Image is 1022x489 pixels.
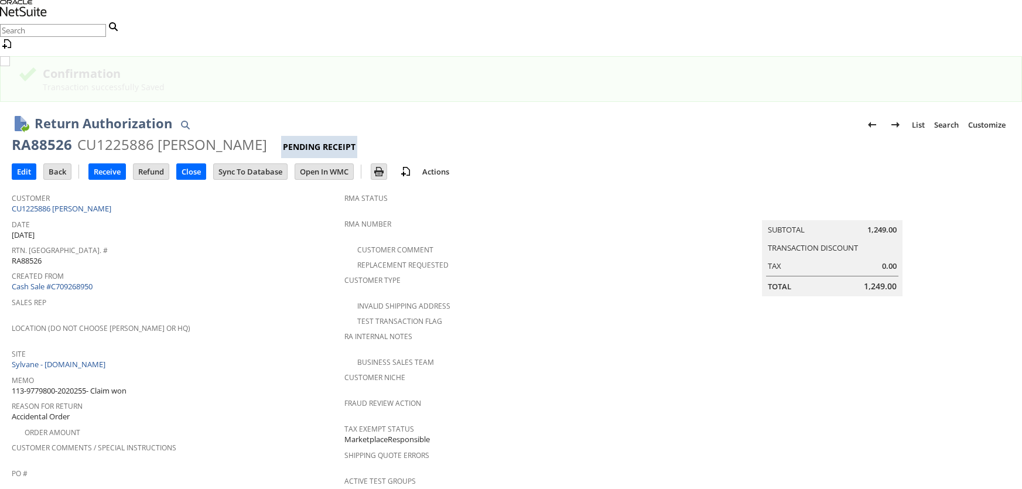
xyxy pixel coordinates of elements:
a: Search [929,115,963,134]
input: Sync To Database [214,164,287,179]
a: Date [12,220,30,230]
a: Test Transaction Flag [357,316,442,326]
a: Active Test Groups [344,476,416,486]
a: Shipping Quote Errors [344,450,429,460]
a: Order Amount [25,428,80,437]
span: Accidental Order [12,411,70,422]
a: Customer [12,193,50,203]
a: Created From [12,271,64,281]
input: Back [44,164,71,179]
caption: Summary [762,201,903,220]
a: Memo [12,375,34,385]
div: Pending Receipt [281,136,357,158]
a: Transaction Discount [768,242,858,253]
a: Rtn. [GEOGRAPHIC_DATA]. # [12,245,108,255]
div: RA88526 [12,135,72,154]
a: Sylvane - [DOMAIN_NAME] [12,359,108,370]
a: RMA Status [344,193,388,203]
a: Tax [768,261,781,271]
a: Customer Comments / Special Instructions [12,443,176,453]
a: RMA Number [344,219,391,229]
a: Site [12,349,26,359]
a: Sales Rep [12,297,46,307]
a: Actions [418,166,454,177]
a: Fraud Review Action [344,398,421,408]
a: Customer Niche [344,372,405,382]
img: add-record.svg [399,165,413,179]
a: Tax Exempt Status [344,424,414,434]
a: Subtotal [768,224,805,235]
span: [DATE] [12,230,35,241]
a: Cash Sale #C709268950 [12,281,93,292]
a: Reason For Return [12,401,83,411]
a: Customize [963,115,1010,134]
a: Total [768,281,791,292]
div: Confirmation [43,66,1004,81]
span: 0.00 [882,261,897,272]
input: Edit [12,164,36,179]
input: Receive [89,164,125,179]
a: RA Internal Notes [344,331,412,341]
a: Invalid Shipping Address [357,301,450,311]
input: Close [177,164,206,179]
a: List [907,115,929,134]
a: Location (Do Not Choose [PERSON_NAME] or HQ) [12,323,190,333]
svg: Search [106,19,120,33]
input: Print [371,164,387,179]
a: PO # [12,469,28,478]
div: Transaction successfully Saved [43,81,1004,93]
a: Replacement Requested [357,260,449,270]
span: MarketplaceResponsible [344,434,430,445]
img: Previous [865,118,879,132]
a: CU1225886 [PERSON_NAME] [12,203,114,214]
span: RA88526 [12,255,42,266]
input: Refund [134,164,169,179]
a: Customer Type [344,275,401,285]
input: Open In WMC [295,164,353,179]
img: Print [372,165,386,179]
img: Quick Find [178,118,192,132]
a: Customer Comment [357,245,433,255]
span: 1,249.00 [864,281,897,292]
a: Business Sales Team [357,357,434,367]
h1: Return Authorization [35,114,172,133]
span: 1,249.00 [867,224,897,235]
span: 113-9779800-2020255- Claim won [12,385,127,396]
img: Next [888,118,903,132]
div: CU1225886 [PERSON_NAME] [77,135,267,154]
